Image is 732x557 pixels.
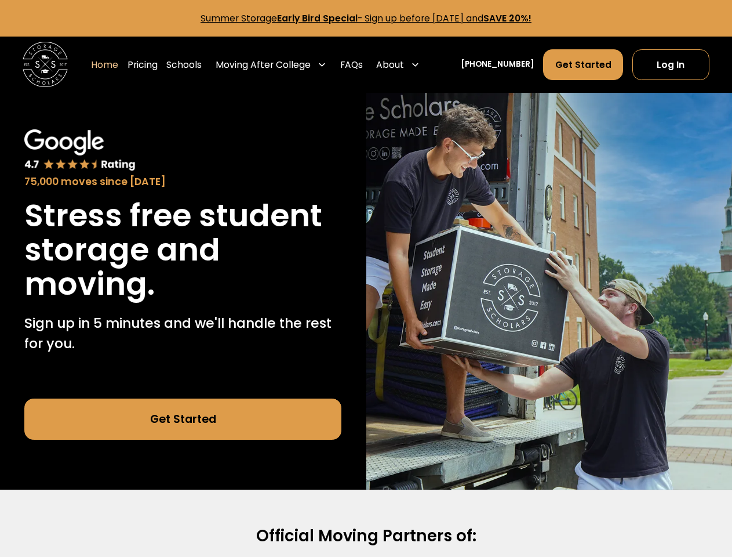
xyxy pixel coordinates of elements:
img: Google 4.7 star rating [24,129,135,172]
a: Get Started [543,49,623,80]
a: Pricing [128,49,158,81]
a: FAQs [340,49,363,81]
h1: Stress free student storage and moving. [24,198,341,301]
a: Summer StorageEarly Bird Special- Sign up before [DATE] andSAVE 20%! [201,12,531,24]
div: Moving After College [216,58,311,71]
strong: Early Bird Special [277,12,358,24]
h2: Official Moving Partners of: [37,526,695,547]
img: Storage Scholars main logo [23,42,68,87]
a: Schools [166,49,202,81]
a: [PHONE_NUMBER] [461,59,534,71]
a: Get Started [24,399,341,439]
a: Log In [632,49,709,80]
div: About [376,58,404,71]
div: 75,000 moves since [DATE] [24,174,341,189]
p: Sign up in 5 minutes and we'll handle the rest for you. [24,313,341,353]
strong: SAVE 20%! [483,12,531,24]
a: Home [91,49,118,81]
